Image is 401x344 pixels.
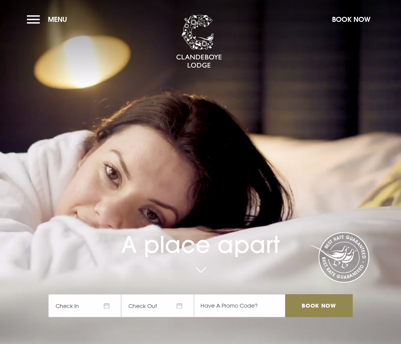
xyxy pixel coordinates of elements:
input: Book Now [285,294,353,317]
h1: A place apart [48,210,353,258]
input: Have A Promo Code? [194,294,285,317]
span: Check In [48,294,121,317]
span: Menu [48,15,67,24]
button: Book Now [328,11,374,28]
img: Clandeboye Lodge [176,15,222,69]
button: Menu [27,11,71,28]
span: Check Out [121,294,194,317]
